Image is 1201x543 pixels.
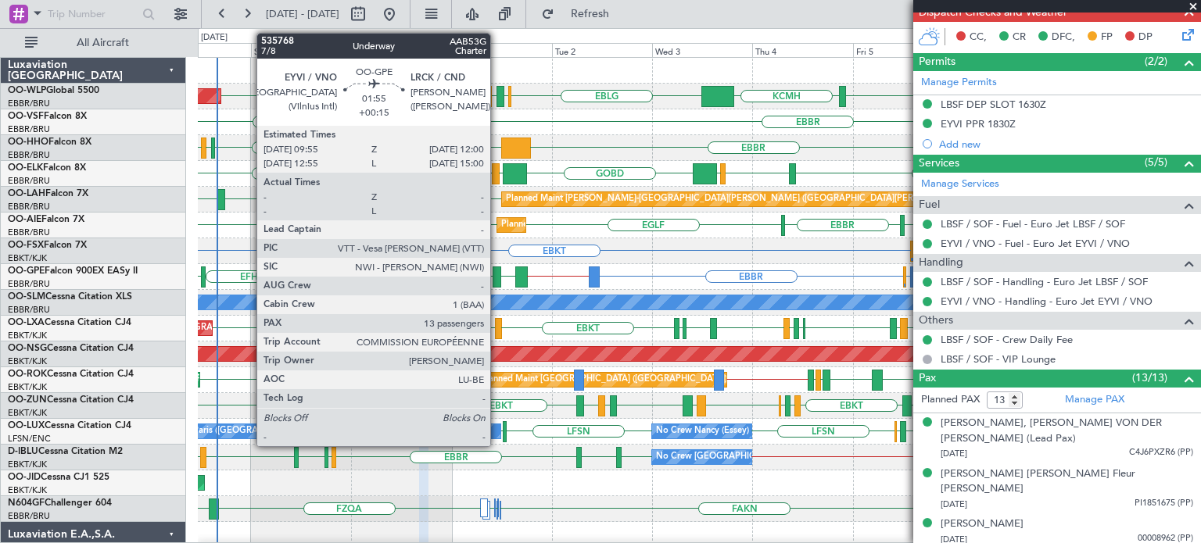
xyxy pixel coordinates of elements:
[1145,154,1167,170] span: (5/5)
[8,355,47,367] a: EBKT/KJK
[251,43,351,57] div: Sat 30
[1013,30,1026,45] span: CR
[8,123,50,135] a: EBBR/BRU
[8,266,138,276] a: OO-GPEFalcon 900EX EASy II
[941,275,1148,288] a: LBSF / SOF - Handling - Euro Jet LBSF / SOF
[941,333,1073,346] a: LBSF / SOF - Crew Daily Fee
[8,292,45,302] span: OO-SLM
[941,498,967,510] span: [DATE]
[1065,392,1124,408] a: Manage PAX
[8,215,84,224] a: OO-AIEFalcon 7X
[8,318,131,327] a: OO-LXACessna Citation CJ4
[941,237,1130,250] a: EYVI / VNO - Fuel - Euro Jet EYVI / VNO
[919,53,955,71] span: Permits
[351,43,451,57] div: Sun 31
[8,86,46,95] span: OO-WLP
[8,241,87,250] a: OO-FSXFalcon 7X
[201,31,228,45] div: [DATE]
[939,138,1193,151] div: Add new
[941,98,1046,111] div: LBSF DEP SLOT 1630Z
[8,473,109,482] a: OO-JIDCessna CJ1 525
[941,516,1024,532] div: [PERSON_NAME]
[481,368,727,391] div: Planned Maint [GEOGRAPHIC_DATA] ([GEOGRAPHIC_DATA])
[919,155,959,173] span: Services
[1101,30,1113,45] span: FP
[919,4,1067,22] span: Dispatch Checks and Weather
[8,381,47,393] a: EBKT/KJK
[8,266,45,276] span: OO-GPE
[8,447,123,456] a: D-IBLUCessna Citation M2
[8,447,38,456] span: D-IBLU
[8,498,45,508] span: N604GF
[8,395,47,405] span: OO-ZUN
[919,254,963,272] span: Handling
[919,312,953,330] span: Others
[8,395,134,405] a: OO-ZUNCessna Citation CJ4
[919,196,940,214] span: Fuel
[506,188,968,211] div: Planned Maint [PERSON_NAME]-[GEOGRAPHIC_DATA][PERSON_NAME] ([GEOGRAPHIC_DATA][PERSON_NAME])
[8,370,134,379] a: OO-ROKCessna Citation CJ4
[8,330,47,341] a: EBKT/KJK
[452,43,552,57] div: Mon 1
[919,370,936,388] span: Pax
[534,2,628,27] button: Refresh
[454,31,481,45] div: [DATE]
[8,175,50,187] a: EBBR/BRU
[1135,497,1193,510] span: PI1851675 (PP)
[8,459,47,470] a: EBKT/KJK
[8,421,131,430] a: OO-LUXCessna Citation CJ4
[151,43,251,57] div: Fri 29
[8,138,48,147] span: OO-HHO
[1145,53,1167,70] span: (2/2)
[1129,446,1193,459] span: C4J6PXZR6 (PP)
[1138,30,1153,45] span: DP
[8,473,41,482] span: OO-JID
[941,416,1193,446] div: [PERSON_NAME], [PERSON_NAME] VON DER [PERSON_NAME] (Lead Pax)
[941,466,1193,497] div: [PERSON_NAME] [PERSON_NAME] Fleur [PERSON_NAME]
[8,252,47,264] a: EBKT/KJK
[941,448,967,459] span: [DATE]
[921,392,980,408] label: Planned PAX
[8,510,50,522] a: EBBR/BRU
[941,217,1125,230] a: LBSF / SOF - Fuel - Euro Jet LBSF / SOF
[1052,30,1075,45] span: DFC,
[8,241,44,250] span: OO-FSX
[8,498,112,508] a: N604GFChallenger 604
[8,201,50,213] a: EBBR/BRU
[8,484,47,496] a: EBKT/KJK
[8,149,50,161] a: EBBR/BRU
[656,445,918,469] div: No Crew [GEOGRAPHIC_DATA] ([GEOGRAPHIC_DATA] National)
[8,304,50,316] a: EBBR/BRU
[8,138,91,147] a: OO-HHOFalcon 8X
[552,43,652,57] div: Tue 2
[921,75,997,91] a: Manage Permits
[8,227,50,238] a: EBBR/BRU
[8,163,86,173] a: OO-ELKFalcon 8X
[941,117,1016,130] div: EYVI PPR 1830Z
[970,30,987,45] span: CC,
[8,421,45,430] span: OO-LUX
[656,420,749,443] div: No Crew Nancy (Essey)
[155,420,310,443] div: No Crew Paris ([GEOGRAPHIC_DATA])
[941,295,1153,308] a: EYVI / VNO - Handling - Euro Jet EYVI / VNO
[17,30,170,55] button: All Aircraft
[8,112,44,121] span: OO-VSF
[8,370,47,379] span: OO-ROK
[48,2,138,26] input: Trip Number
[921,177,999,192] a: Manage Services
[8,112,87,121] a: OO-VSFFalcon 8X
[8,292,132,302] a: OO-SLMCessna Citation XLS
[266,7,339,21] span: [DATE] - [DATE]
[8,433,51,445] a: LFSN/ENC
[8,189,45,198] span: OO-LAH
[752,43,852,57] div: Thu 4
[8,86,99,95] a: OO-WLPGlobal 5500
[501,213,747,237] div: Planned Maint [GEOGRAPHIC_DATA] ([GEOGRAPHIC_DATA])
[8,278,50,290] a: EBBR/BRU
[557,9,623,20] span: Refresh
[8,215,41,224] span: OO-AIE
[652,43,752,57] div: Wed 3
[8,344,47,353] span: OO-NSG
[8,344,134,353] a: OO-NSGCessna Citation CJ4
[941,352,1056,366] a: LBSF / SOF - VIP Lounge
